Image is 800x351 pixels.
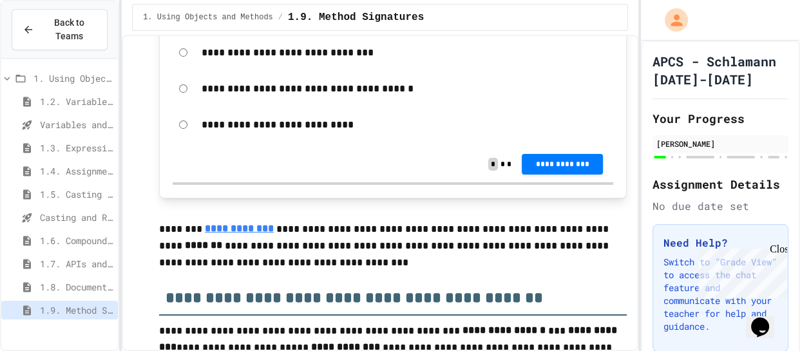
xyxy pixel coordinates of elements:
div: No due date set [652,198,788,214]
h2: Your Progress [652,109,788,128]
iframe: chat widget [746,299,787,338]
div: [PERSON_NAME] [656,138,785,149]
span: 1.8. Documentation with Comments and Preconditions [40,280,113,294]
button: Back to Teams [12,9,108,50]
span: 1. Using Objects and Methods [33,71,113,85]
div: Chat with us now!Close [5,5,89,82]
h2: Assignment Details [652,175,788,193]
span: 1.3. Expressions and Output [New] [40,141,113,155]
span: Variables and Data Types - Quiz [40,118,113,131]
span: Casting and Ranges of variables - Quiz [40,211,113,224]
span: 1. Using Objects and Methods [143,12,273,23]
span: 1.2. Variables and Data Types [40,95,113,108]
span: 1.9. Method Signatures [288,10,424,25]
span: Back to Teams [42,16,97,43]
span: 1.7. APIs and Libraries [40,257,113,270]
span: / [278,12,283,23]
span: 1.4. Assignment and Input [40,164,113,178]
iframe: chat widget [693,243,787,298]
div: My Account [651,5,691,35]
span: 1.6. Compound Assignment Operators [40,234,113,247]
h3: Need Help? [663,235,777,251]
p: Switch to "Grade View" to access the chat feature and communicate with your teacher for help and ... [663,256,777,333]
span: 1.5. Casting and Ranges of Values [40,187,113,201]
span: 1.9. Method Signatures [40,303,113,317]
h1: APCS - Schlamann [DATE]-[DATE] [652,52,788,88]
